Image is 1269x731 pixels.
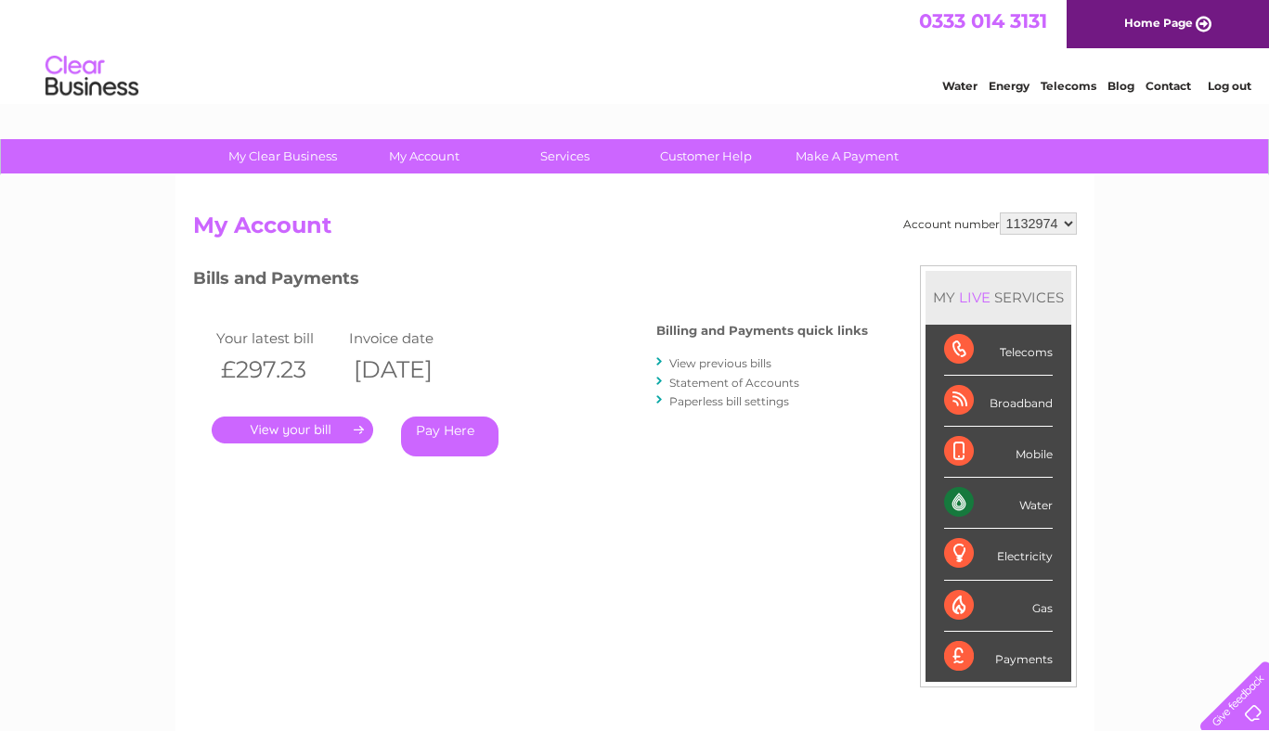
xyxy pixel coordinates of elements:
[944,376,1053,427] div: Broadband
[989,79,1029,93] a: Energy
[669,394,789,408] a: Paperless bill settings
[944,427,1053,478] div: Mobile
[212,351,345,389] th: £297.23
[944,581,1053,632] div: Gas
[944,325,1053,376] div: Telecoms
[919,9,1047,32] a: 0333 014 3131
[1146,79,1191,93] a: Contact
[344,351,478,389] th: [DATE]
[944,632,1053,682] div: Payments
[944,478,1053,529] div: Water
[770,139,924,173] a: Make A Payment
[669,356,771,370] a: View previous bills
[1107,79,1134,93] a: Blog
[193,212,1077,248] h2: My Account
[206,139,359,173] a: My Clear Business
[944,529,1053,580] div: Electricity
[347,139,500,173] a: My Account
[212,417,373,443] a: .
[955,289,994,306] div: LIVE
[926,271,1071,324] div: MY SERVICES
[1208,79,1251,93] a: Log out
[488,139,641,173] a: Services
[45,48,139,105] img: logo.png
[212,326,345,351] td: Your latest bill
[629,139,783,173] a: Customer Help
[197,10,1074,90] div: Clear Business is a trading name of Verastar Limited (registered in [GEOGRAPHIC_DATA] No. 3667643...
[669,376,799,390] a: Statement of Accounts
[193,265,868,298] h3: Bills and Payments
[401,417,499,456] a: Pay Here
[344,326,478,351] td: Invoice date
[942,79,978,93] a: Water
[903,212,1077,235] div: Account number
[656,324,868,338] h4: Billing and Payments quick links
[1041,79,1096,93] a: Telecoms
